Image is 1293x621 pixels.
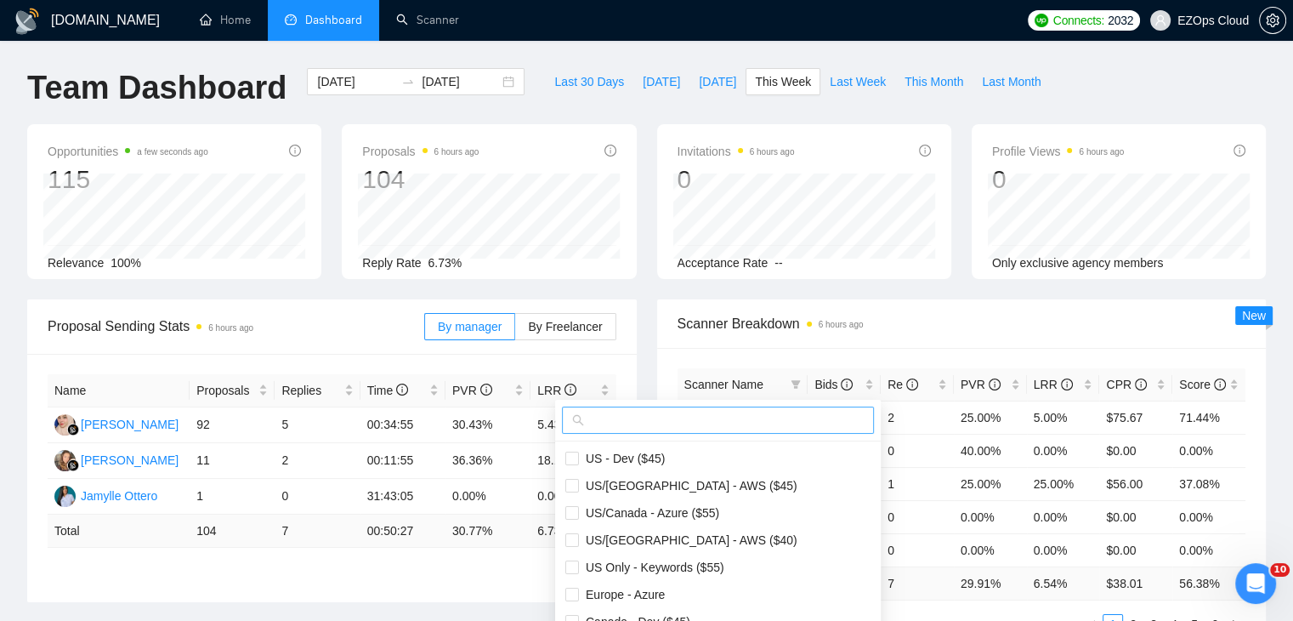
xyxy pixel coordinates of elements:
span: info-circle [289,145,301,157]
span: [DATE] [643,72,680,91]
span: info-circle [480,384,492,396]
span: US/[GEOGRAPHIC_DATA] - AWS ($45) [579,479,797,493]
span: Last 30 Days [554,72,624,91]
td: 0 [881,434,954,467]
span: PVR [961,378,1001,391]
td: 0.00% [445,479,530,515]
th: Name [48,374,190,407]
button: Last Week [820,68,895,95]
a: AJ[PERSON_NAME] [54,417,179,430]
div: 0 [992,163,1125,196]
td: 0.00% [954,500,1027,533]
td: $ 38.01 [1099,567,1172,600]
td: 2 [275,443,360,479]
span: LRR [1034,378,1073,391]
span: Proposals [362,141,479,162]
span: info-circle [906,379,918,390]
td: 5.00% [1027,401,1100,434]
td: 7 [275,515,360,548]
td: $0.00 [1099,434,1172,467]
span: Last Week [830,72,886,91]
span: info-circle [1061,379,1073,390]
time: 6 hours ago [208,323,253,333]
time: 6 hours ago [819,320,864,329]
td: 0 [881,533,954,567]
td: 1 [881,467,954,500]
td: 71.44% [1172,401,1245,434]
td: 11 [190,443,275,479]
span: Invitations [678,141,795,162]
input: Start date [317,72,394,91]
img: gigradar-bm.png [67,424,79,436]
span: 10 [1270,563,1290,577]
span: Re [888,378,918,391]
td: $0.00 [1099,533,1172,567]
td: 40.00% [954,434,1027,467]
td: $75.67 [1099,401,1172,434]
h1: Team Dashboard [27,68,286,108]
a: searchScanner [396,13,459,27]
span: Time [367,384,408,397]
span: US - Dev ($45) [579,452,665,465]
span: Proposal Sending Stats [48,316,424,337]
span: info-circle [1233,145,1245,157]
td: 31:43:05 [360,479,445,515]
td: 92 [190,407,275,443]
span: LRR [537,384,576,397]
td: 36.36% [445,443,530,479]
td: 25.00% [1027,467,1100,500]
img: logo [14,8,41,35]
td: 29.91 % [954,567,1027,600]
span: This Week [755,72,811,91]
a: NK[PERSON_NAME] [54,453,179,466]
time: 6 hours ago [1079,147,1124,157]
td: 0.00% [1027,533,1100,567]
span: US Only - Keywords ($55) [579,561,724,574]
span: info-circle [1214,379,1226,390]
span: By manager [438,320,502,333]
span: info-circle [604,145,616,157]
span: Opportunities [48,141,208,162]
span: US/[GEOGRAPHIC_DATA] - AWS ($40) [579,533,797,547]
time: a few seconds ago [137,147,207,157]
a: JOJamylle Ottero [54,488,157,502]
button: [DATE] [689,68,746,95]
span: Only exclusive agency members [992,256,1164,270]
span: Acceptance Rate [678,256,768,270]
div: 104 [362,163,479,196]
button: Last 30 Days [545,68,633,95]
span: Replies [281,381,340,400]
span: info-circle [396,384,408,396]
a: homeHome [200,13,251,27]
span: Profile Views [992,141,1125,162]
span: Score [1179,378,1225,391]
span: Connects: [1053,11,1104,30]
span: Relevance [48,256,104,270]
td: 0.00% [1172,434,1245,467]
td: 00:11:55 [360,443,445,479]
span: CPR [1106,378,1146,391]
td: 7 [881,567,954,600]
span: user [1154,14,1166,26]
div: 0 [678,163,795,196]
div: [PERSON_NAME] [81,451,179,470]
button: Last Month [973,68,1050,95]
td: 6.73 % [530,515,615,548]
iframe: Intercom live chat [1235,563,1276,604]
div: Jamylle Ottero [81,487,157,505]
td: 18.18% [530,443,615,479]
td: 0.00% [954,533,1027,567]
td: 5.43% [530,407,615,443]
td: 0.00% [1172,500,1245,533]
span: US/Canada - Azure ($55) [579,506,719,520]
img: gigradar-bm.png [67,459,79,471]
span: -- [774,256,782,270]
span: By Freelancer [528,320,602,333]
img: upwork-logo.png [1035,14,1048,27]
td: 0.00% [1172,533,1245,567]
span: PVR [452,384,492,397]
div: [PERSON_NAME] [81,415,179,434]
td: 25.00% [954,467,1027,500]
td: 30.77 % [445,515,530,548]
span: Europe - Azure [579,588,665,601]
